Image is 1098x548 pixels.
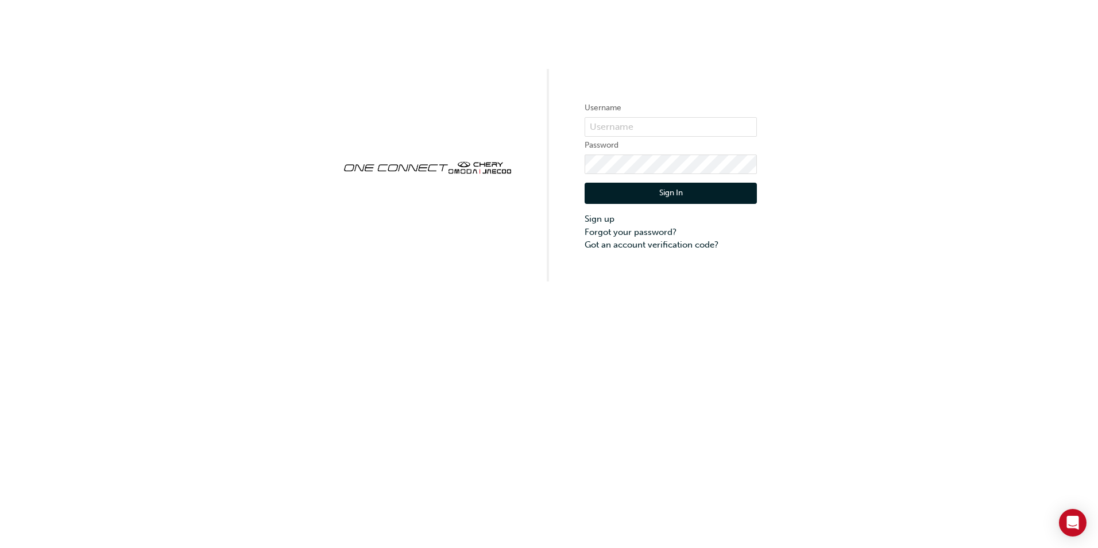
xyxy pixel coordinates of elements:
[585,138,757,152] label: Password
[585,101,757,115] label: Username
[341,152,513,182] img: oneconnect
[585,117,757,137] input: Username
[585,183,757,204] button: Sign In
[585,238,757,252] a: Got an account verification code?
[585,226,757,239] a: Forgot your password?
[585,213,757,226] a: Sign up
[1059,509,1087,537] div: Open Intercom Messenger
